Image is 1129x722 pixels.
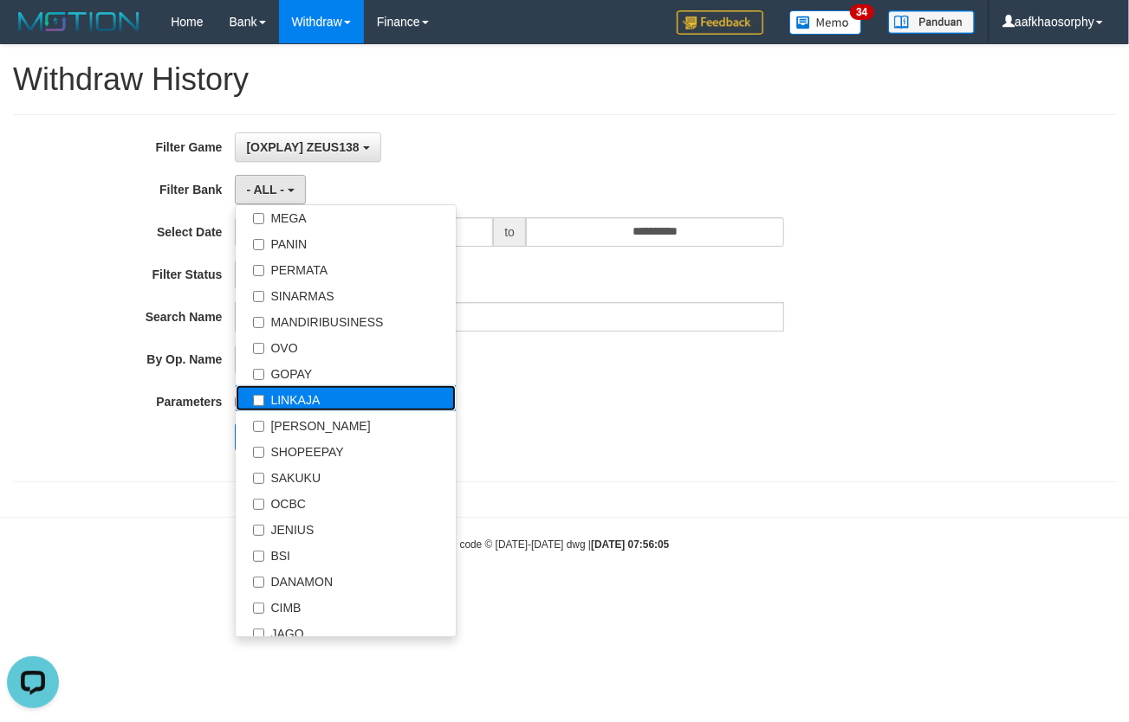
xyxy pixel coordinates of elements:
[888,10,975,34] img: panduan.png
[460,538,670,551] small: code © [DATE]-[DATE] dwg |
[246,140,359,154] span: [OXPLAY] ZEUS138
[236,437,456,463] label: SHOPEEPAY
[253,291,264,302] input: SINARMAS
[253,317,264,328] input: MANDIRIBUSINESS
[253,421,264,432] input: [PERSON_NAME]
[246,183,284,197] span: - ALL -
[253,629,264,640] input: JAGO
[253,213,264,224] input: MEGA
[236,489,456,515] label: OCBC
[236,385,456,411] label: LINKAJA
[235,175,305,204] button: - ALL -
[13,9,145,35] img: MOTION_logo.png
[236,229,456,255] label: PANIN
[236,281,456,307] label: SINARMAS
[235,132,380,162] button: [OXPLAY] ZEUS138
[253,473,264,484] input: SAKUKU
[253,265,264,276] input: PERMATA
[236,567,456,593] label: DANAMON
[253,395,264,406] input: LINKAJA
[236,593,456,619] label: CIMB
[236,203,456,229] label: MEGA
[253,343,264,354] input: OVO
[236,541,456,567] label: BSI
[236,333,456,359] label: OVO
[591,538,669,551] strong: [DATE] 07:56:05
[677,10,763,35] img: Feedback.jpg
[850,4,873,20] span: 34
[253,239,264,250] input: PANIN
[253,499,264,510] input: OCBC
[253,447,264,458] input: SHOPEEPAY
[236,619,456,645] label: JAGO
[493,217,526,247] span: to
[253,577,264,588] input: DANAMON
[253,369,264,380] input: GOPAY
[236,411,456,437] label: [PERSON_NAME]
[236,359,456,385] label: GOPAY
[789,10,862,35] img: Button%20Memo.svg
[236,515,456,541] label: JENIUS
[253,551,264,562] input: BSI
[236,463,456,489] label: SAKUKU
[7,7,59,59] button: Open LiveChat chat widget
[236,307,456,333] label: MANDIRIBUSINESS
[253,525,264,536] input: JENIUS
[13,62,1116,97] h1: Withdraw History
[253,603,264,614] input: CIMB
[236,255,456,281] label: PERMATA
